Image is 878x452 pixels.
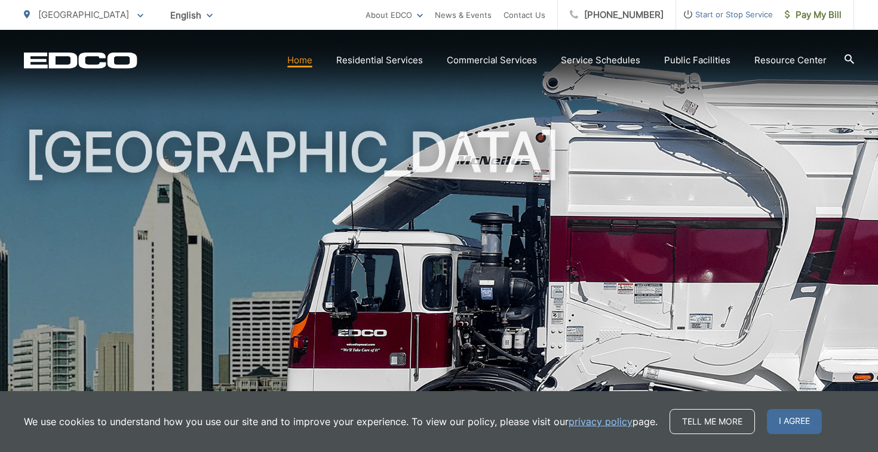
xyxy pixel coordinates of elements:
[754,53,827,67] a: Resource Center
[767,409,822,434] span: I agree
[24,414,658,429] p: We use cookies to understand how you use our site and to improve your experience. To view our pol...
[161,5,222,26] span: English
[670,409,755,434] a: Tell me more
[287,53,312,67] a: Home
[366,8,423,22] a: About EDCO
[561,53,640,67] a: Service Schedules
[38,9,129,20] span: [GEOGRAPHIC_DATA]
[504,8,545,22] a: Contact Us
[569,414,633,429] a: privacy policy
[435,8,492,22] a: News & Events
[24,52,137,69] a: EDCD logo. Return to the homepage.
[336,53,423,67] a: Residential Services
[447,53,537,67] a: Commercial Services
[785,8,842,22] span: Pay My Bill
[664,53,730,67] a: Public Facilities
